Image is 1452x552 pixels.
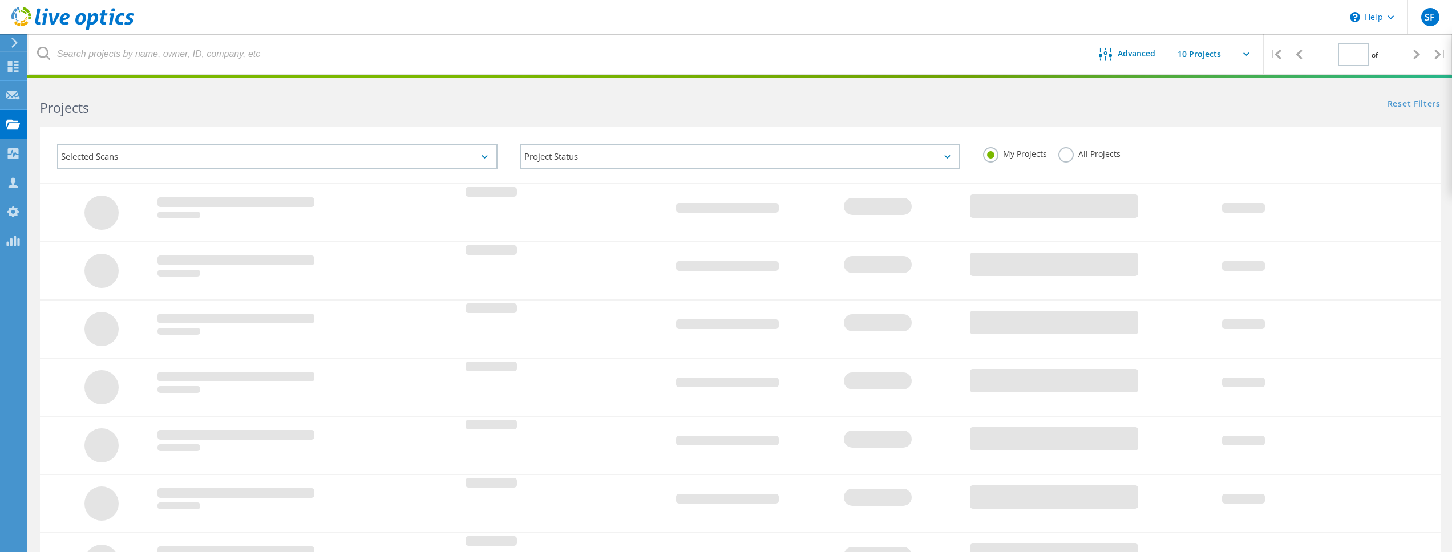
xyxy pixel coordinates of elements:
[1264,34,1287,75] div: |
[1058,147,1121,158] label: All Projects
[1429,34,1452,75] div: |
[1350,12,1360,22] svg: \n
[29,34,1082,74] input: Search projects by name, owner, ID, company, etc
[520,144,961,169] div: Project Status
[1372,50,1378,60] span: of
[1388,100,1441,109] a: Reset Filters
[1425,13,1435,22] span: SF
[1118,50,1155,58] span: Advanced
[40,99,89,117] b: Projects
[57,144,498,169] div: Selected Scans
[983,147,1047,158] label: My Projects
[11,24,134,32] a: Live Optics Dashboard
